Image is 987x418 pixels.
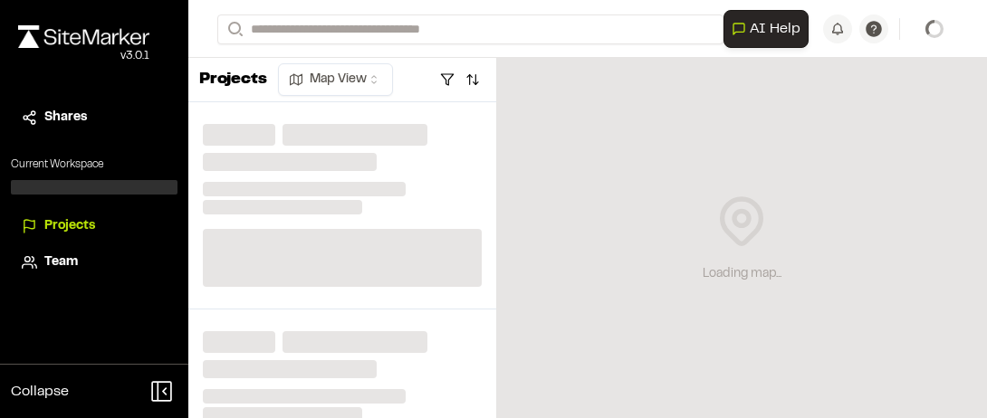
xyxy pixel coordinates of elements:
[723,10,809,48] button: Open AI Assistant
[750,18,800,40] span: AI Help
[723,10,816,48] div: Open AI Assistant
[703,264,781,284] div: Loading map...
[11,381,69,403] span: Collapse
[199,68,267,92] p: Projects
[18,25,149,48] img: rebrand.png
[44,216,95,236] span: Projects
[22,108,167,128] a: Shares
[44,252,78,272] span: Team
[18,48,149,64] div: Oh geez...please don't...
[22,216,167,236] a: Projects
[44,108,87,128] span: Shares
[217,14,250,44] button: Search
[11,157,177,173] p: Current Workspace
[22,252,167,272] a: Team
